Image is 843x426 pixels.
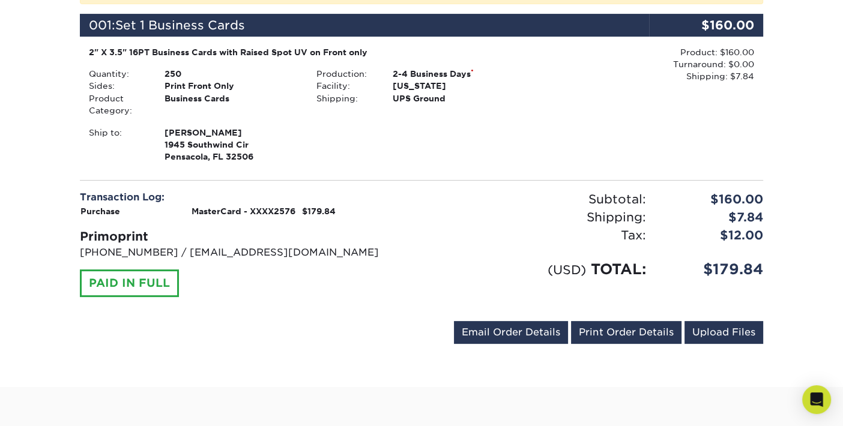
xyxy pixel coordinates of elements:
[802,385,831,414] div: Open Intercom Messenger
[80,68,156,80] div: Quantity:
[307,68,383,80] div: Production:
[115,18,245,32] span: Set 1 Business Cards
[89,46,527,58] div: 2" X 3.5" 16PT Business Cards with Raised Spot UV on Front only
[80,269,179,297] div: PAID IN FULL
[156,80,307,92] div: Print Front Only
[80,14,649,37] div: 001:
[384,92,536,104] div: UPS Ground
[156,68,307,80] div: 250
[655,226,772,244] div: $12.00
[165,127,298,162] strong: Pensacola, FL 32506
[421,208,655,226] div: Shipping:
[655,208,772,226] div: $7.84
[80,127,156,163] div: Ship to:
[421,226,655,244] div: Tax:
[80,245,412,260] p: [PHONE_NUMBER] / [EMAIL_ADDRESS][DOMAIN_NAME]
[156,92,307,117] div: Business Cards
[165,127,298,139] span: [PERSON_NAME]
[571,321,681,344] a: Print Order Details
[684,321,763,344] a: Upload Files
[192,206,295,216] strong: MasterCard - XXXX2576
[655,190,772,208] div: $160.00
[384,80,536,92] div: [US_STATE]
[591,260,646,278] span: TOTAL:
[454,321,568,344] a: Email Order Details
[80,190,412,205] div: Transaction Log:
[421,190,655,208] div: Subtotal:
[165,139,298,151] span: 1945 Southwind Cir
[307,92,383,104] div: Shipping:
[548,262,586,277] small: (USD)
[536,46,754,83] div: Product: $160.00 Turnaround: $0.00 Shipping: $7.84
[80,206,120,216] strong: Purchase
[80,80,156,92] div: Sides:
[80,92,156,117] div: Product Category:
[302,206,336,216] strong: $179.84
[649,14,763,37] div: $160.00
[655,259,772,280] div: $179.84
[384,68,536,80] div: 2-4 Business Days
[307,80,383,92] div: Facility:
[80,227,412,245] div: Primoprint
